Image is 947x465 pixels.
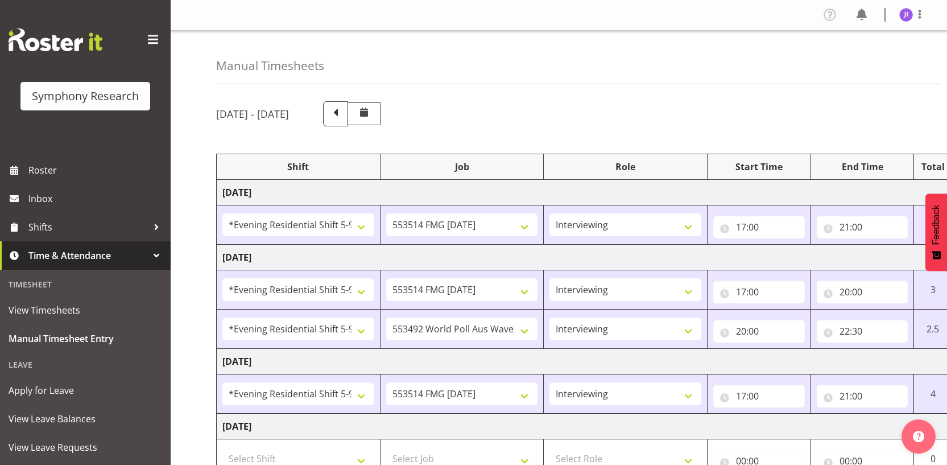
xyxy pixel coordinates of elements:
img: Rosterit website logo [9,28,102,51]
img: jonathan-isidoro5583.jpg [899,8,913,22]
input: Click to select... [817,216,908,238]
a: Manual Timesheet Entry [3,324,168,353]
h5: [DATE] - [DATE] [216,108,289,120]
input: Click to select... [713,216,805,238]
span: Apply for Leave [9,382,162,399]
input: Click to select... [713,281,805,303]
a: Apply for Leave [3,376,168,405]
button: Feedback - Show survey [925,194,947,271]
img: help-xxl-2.png [913,431,924,442]
span: Time & Attendance [28,247,148,264]
input: Click to select... [817,320,908,343]
span: View Leave Balances [9,410,162,427]
input: Click to select... [817,385,908,408]
span: Inbox [28,190,165,207]
a: View Leave Requests [3,433,168,462]
span: Feedback [931,205,941,245]
a: View Leave Balances [3,405,168,433]
input: Click to select... [713,385,805,408]
div: End Time [817,160,908,174]
span: Roster [28,162,165,179]
div: Job [386,160,538,174]
div: Timesheet [3,273,168,296]
span: Shifts [28,219,148,236]
div: Leave [3,353,168,376]
div: Shift [222,160,374,174]
a: View Timesheets [3,296,168,324]
div: Total [920,160,946,174]
input: Click to select... [713,320,805,343]
span: Manual Timesheet Entry [9,330,162,347]
span: View Leave Requests [9,439,162,456]
input: Click to select... [817,281,908,303]
h4: Manual Timesheets [216,59,324,72]
span: View Timesheets [9,302,162,319]
div: Start Time [713,160,805,174]
div: Role [549,160,701,174]
div: Symphony Research [32,88,139,105]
